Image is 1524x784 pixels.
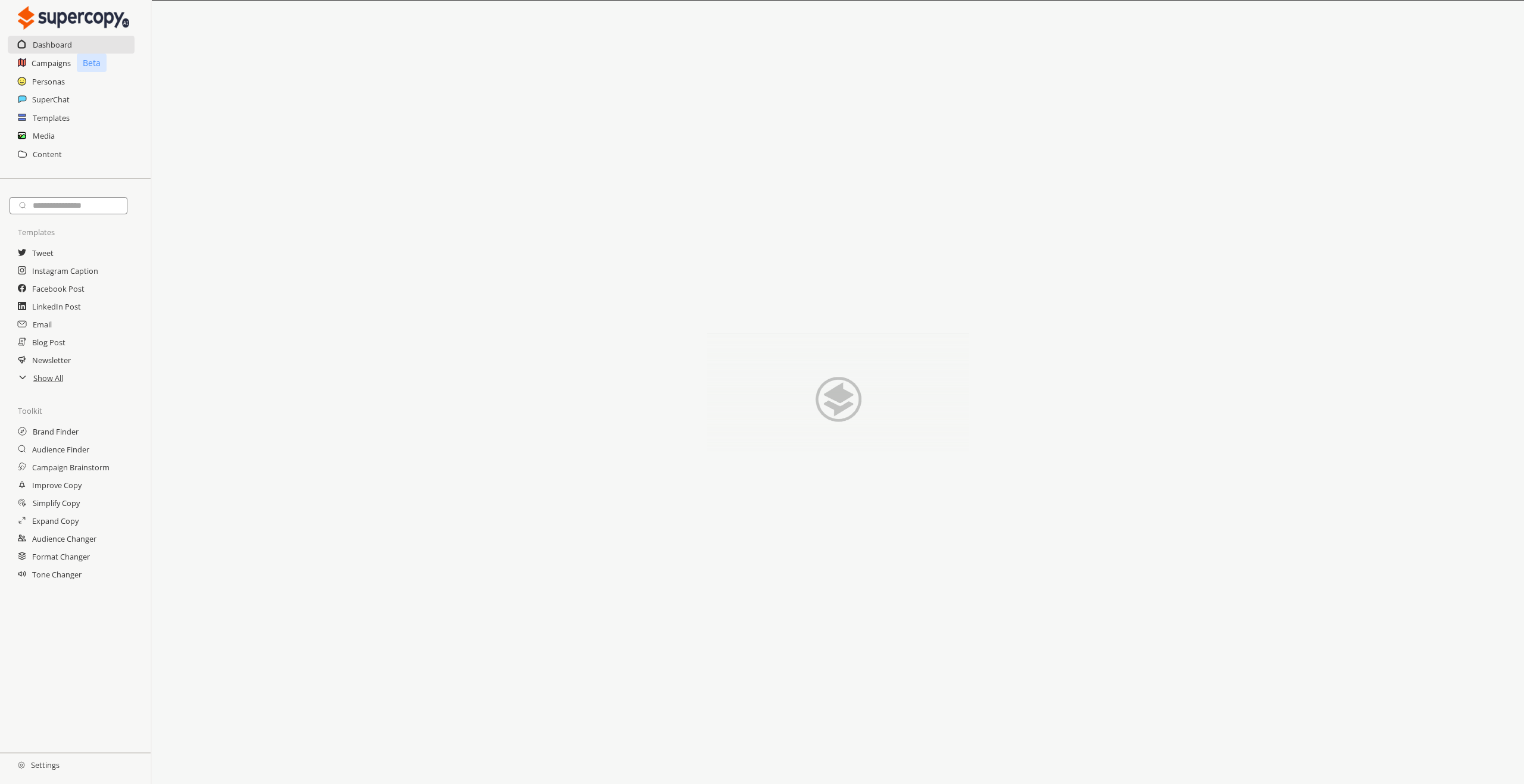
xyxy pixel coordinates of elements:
a: Instagram Caption [32,262,98,280]
a: Facebook Post [32,280,85,298]
a: Audience Changer [32,530,96,548]
a: Newsletter [32,351,71,369]
a: Email [33,316,52,333]
a: Show All [33,369,63,387]
img: Close [18,761,25,769]
a: Personas [32,73,65,90]
a: Dashboard [33,36,72,54]
a: Campaign Brainstorm [32,458,110,476]
img: Close [707,333,969,452]
a: Tweet [32,244,54,262]
a: Blog Post [32,333,65,351]
a: Campaigns [32,54,71,72]
img: Close [18,6,129,30]
a: Brand Finder [33,423,79,441]
a: Content [33,145,62,163]
a: Simplify Copy [33,494,80,512]
a: Expand Copy [32,512,79,530]
a: Audience Finder [32,441,89,458]
a: Improve Copy [32,476,82,494]
a: Format Changer [32,548,90,566]
a: Media [33,127,55,145]
p: Beta [77,54,107,72]
a: LinkedIn Post [32,298,81,316]
a: SuperChat [32,90,70,108]
a: Tone Changer [32,566,82,583]
a: Templates [33,109,70,127]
